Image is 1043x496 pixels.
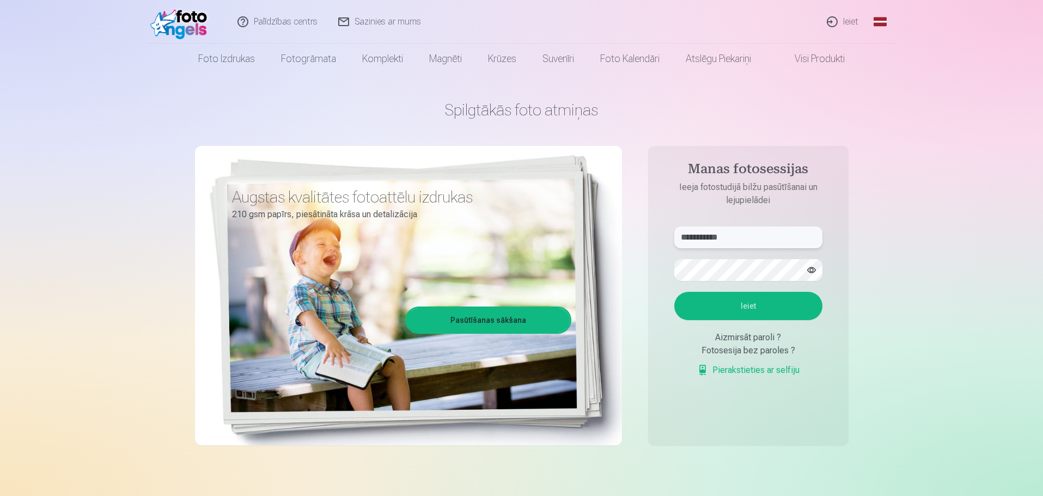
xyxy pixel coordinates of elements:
[150,4,213,39] img: /fa1
[349,44,416,74] a: Komplekti
[529,44,587,74] a: Suvenīri
[268,44,349,74] a: Fotogrāmata
[407,308,570,332] a: Pasūtīšanas sākšana
[232,207,563,222] p: 210 gsm papīrs, piesātināta krāsa un detalizācija
[663,181,833,207] p: Ieeja fotostudijā bilžu pasūtīšanai un lejupielādei
[587,44,673,74] a: Foto kalendāri
[185,44,268,74] a: Foto izdrukas
[697,364,800,377] a: Pierakstieties ar selfiju
[416,44,475,74] a: Magnēti
[475,44,529,74] a: Krūzes
[674,331,822,344] div: Aizmirsāt paroli ?
[764,44,858,74] a: Visi produkti
[232,187,563,207] h3: Augstas kvalitātes fotoattēlu izdrukas
[674,344,822,357] div: Fotosesija bez paroles ?
[674,292,822,320] button: Ieiet
[195,100,849,120] h1: Spilgtākās foto atmiņas
[663,161,833,181] h4: Manas fotosessijas
[673,44,764,74] a: Atslēgu piekariņi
